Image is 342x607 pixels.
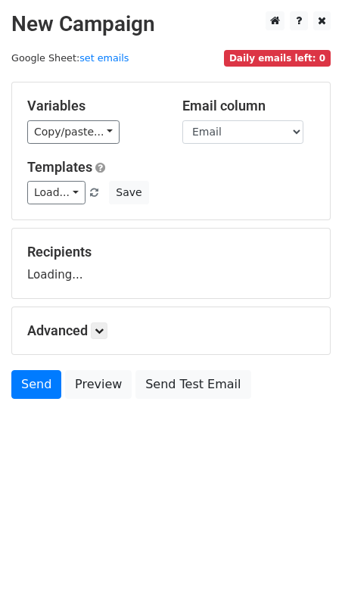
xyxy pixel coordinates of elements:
[27,159,92,175] a: Templates
[79,52,129,64] a: set emails
[27,120,120,144] a: Copy/paste...
[224,52,331,64] a: Daily emails left: 0
[27,98,160,114] h5: Variables
[27,244,315,283] div: Loading...
[27,244,315,260] h5: Recipients
[182,98,315,114] h5: Email column
[11,52,129,64] small: Google Sheet:
[109,181,148,204] button: Save
[65,370,132,399] a: Preview
[27,181,85,204] a: Load...
[224,50,331,67] span: Daily emails left: 0
[11,11,331,37] h2: New Campaign
[135,370,250,399] a: Send Test Email
[27,322,315,339] h5: Advanced
[11,370,61,399] a: Send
